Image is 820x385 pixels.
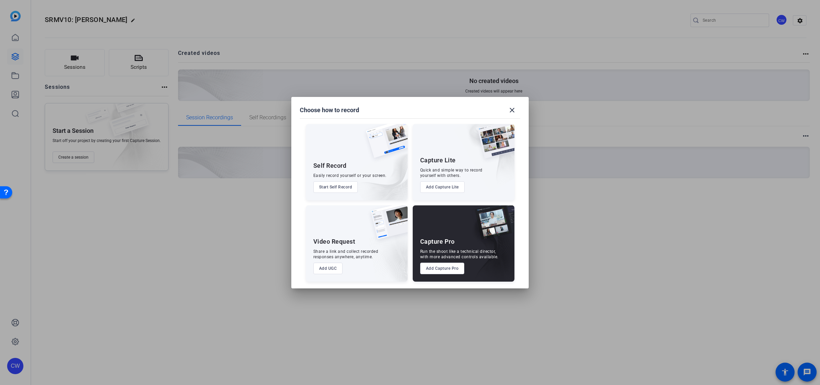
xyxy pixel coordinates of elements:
button: Start Self Record [313,181,358,193]
div: Self Record [313,162,347,170]
img: capture-lite.png [472,124,514,165]
img: capture-pro.png [470,205,514,247]
div: Share a link and collect recorded responses anywhere, anytime. [313,249,378,260]
div: Capture Lite [420,156,456,164]
div: Capture Pro [420,238,455,246]
img: embarkstudio-capture-pro.png [464,214,514,282]
div: Run the shoot like a technical director, with more advanced controls available. [420,249,499,260]
img: embarkstudio-self-record.png [349,139,408,200]
img: embarkstudio-capture-lite.png [454,124,514,192]
div: Quick and simple way to record yourself with others. [420,167,483,178]
h1: Choose how to record [300,106,359,114]
img: embarkstudio-ugc-content.png [368,226,408,282]
button: Add UGC [313,263,343,274]
button: Add Capture Pro [420,263,465,274]
div: Video Request [313,238,355,246]
mat-icon: close [508,106,516,114]
img: ugc-content.png [366,205,408,246]
button: Add Capture Lite [420,181,465,193]
img: self-record.png [361,124,408,165]
div: Easily record yourself or your screen. [313,173,387,178]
